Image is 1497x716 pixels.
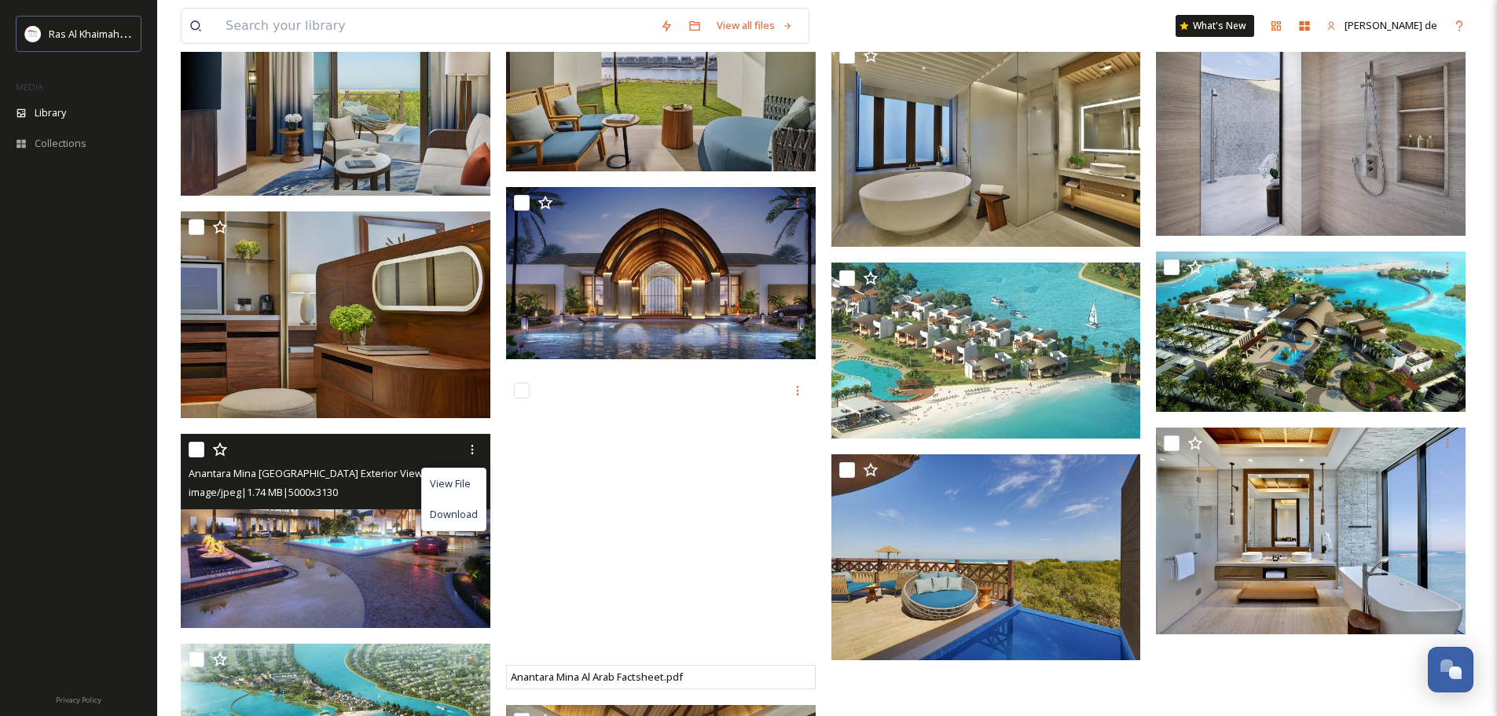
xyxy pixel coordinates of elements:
[506,187,816,359] img: Anantara Mina Al Arab Ras Al Khaimah Resort Exterior View Entrance.jpg
[1156,252,1466,412] img: Anantara Mina Al Arab Ras Al Khaimah Resort Exterior View Aerial Back.jpg
[1176,15,1254,37] a: What's New
[1345,18,1437,32] span: [PERSON_NAME] de
[16,81,43,93] span: MEDIA
[1319,10,1445,41] a: [PERSON_NAME] de
[831,263,1141,439] img: Anantara Mina Al Arab Ras Al Khaimah Resort Exterior View Aerial.jpg
[831,454,1141,661] img: Anantara MIna Al Arab Over Water Villa Terrace.jpg
[189,465,508,480] span: Anantara Mina [GEOGRAPHIC_DATA] Exterior View Main Entrance.jpg
[181,434,490,628] img: Anantara Mina Al Arab Ras Al Khaimah Resort Exterior View Main Entrance.jpg
[25,26,41,42] img: Logo_RAKTDA_RGB-01.png
[1428,647,1473,692] button: Open Chat
[35,136,86,151] span: Collections
[430,476,471,491] span: View File
[49,26,271,41] span: Ras Al Khaimah Tourism Development Authority
[430,507,478,522] span: Download
[35,105,66,120] span: Library
[511,670,683,684] span: Anantara Mina Al Arab Factsheet.pdf
[56,689,101,708] a: Privacy Policy
[831,40,1141,247] img: Anantara Mina Al Arab Ras Al Khaimah Guest Room Deluxe Garden Terrace Room Bathroom.jpg
[189,485,338,499] span: image/jpeg | 1.74 MB | 5000 x 3130
[218,9,652,43] input: Search your library
[1156,428,1466,634] img: Anantara Mina Al Arab Peninsula Sea View Pool Villa Bathroom.jpg
[56,695,101,705] span: Privacy Policy
[1156,22,1466,236] img: Anantara Mina Al Arab Ras Al Khaimah Resort Guest Room Over Water Villa Bathroom Shower.jpg
[181,211,490,418] img: Anantara Mina Al Arab Ras Al Khaimah Resort Guest Room Deluxe Garden Terrace Room Makeup Table.jpg
[709,10,801,41] a: View all files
